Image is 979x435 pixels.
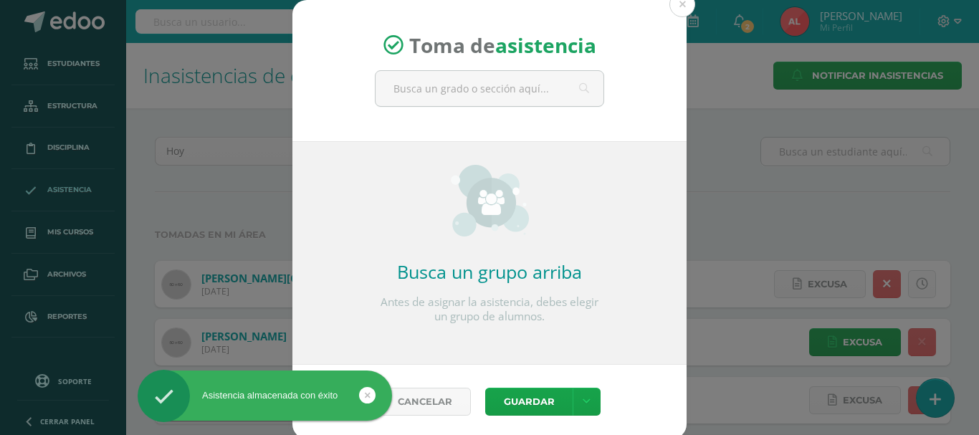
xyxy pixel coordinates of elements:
[451,165,529,236] img: groups_small.png
[376,71,603,106] input: Busca un grado o sección aquí...
[485,388,573,416] button: Guardar
[375,295,604,324] p: Antes de asignar la asistencia, debes elegir un grupo de alumnos.
[375,259,604,284] h2: Busca un grupo arriba
[409,32,596,59] span: Toma de
[138,389,392,402] div: Asistencia almacenada con éxito
[379,388,471,416] a: Cancelar
[495,32,596,59] strong: asistencia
